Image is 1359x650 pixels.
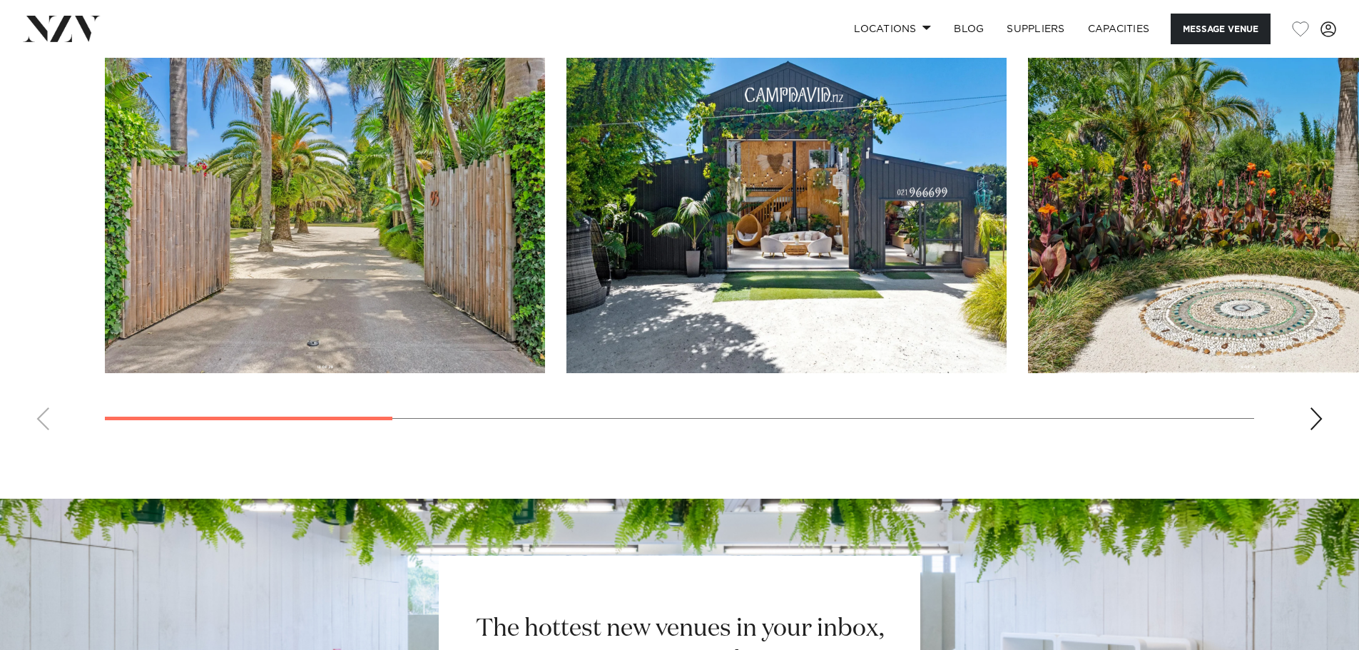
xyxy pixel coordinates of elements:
img: nzv-logo.png [23,16,101,41]
a: Capacities [1076,14,1161,44]
a: SUPPLIERS [995,14,1076,44]
a: BLOG [942,14,995,44]
swiper-slide: 2 / 10 [566,50,1007,373]
a: Locations [843,14,942,44]
swiper-slide: 1 / 10 [105,50,545,373]
button: Message Venue [1171,14,1271,44]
